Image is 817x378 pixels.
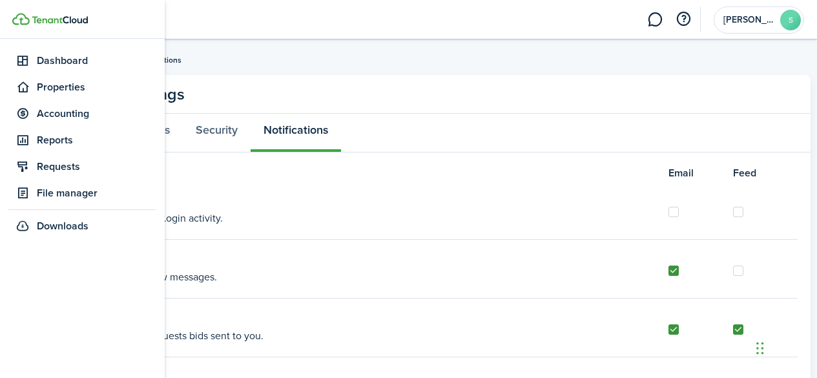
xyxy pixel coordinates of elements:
[37,53,156,68] span: Dashboard
[668,165,733,181] span: Email
[37,218,88,234] span: Downloads
[65,311,466,327] h3: Bids Approval
[183,114,251,152] a: Security
[12,13,30,25] img: TenantCloud
[723,16,775,25] span: Sarah
[8,182,156,205] a: File manager
[37,132,156,148] span: Reports
[8,155,156,178] a: Requests
[65,194,446,209] h3: Security
[8,129,156,152] a: Reports
[780,10,801,30] avatar-text: S
[8,102,156,125] a: Accounting
[37,159,156,174] span: Requests
[37,185,156,201] span: File manager
[32,16,88,24] img: TenantCloud
[733,165,798,181] span: Feed
[37,79,156,95] span: Properties
[752,316,817,378] iframe: Chat Widget
[756,329,764,368] div: Drag
[672,8,694,30] button: Open resource center
[65,328,466,344] p: Notification about requests bids sent to you.
[8,76,156,99] a: Properties
[65,253,443,268] h3: Communication
[8,49,156,72] a: Dashboard
[643,3,667,36] a: Messaging
[65,269,443,285] p: Notification about new messages.
[65,211,446,226] p: Notification about all Login activity.
[37,106,156,121] span: Accounting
